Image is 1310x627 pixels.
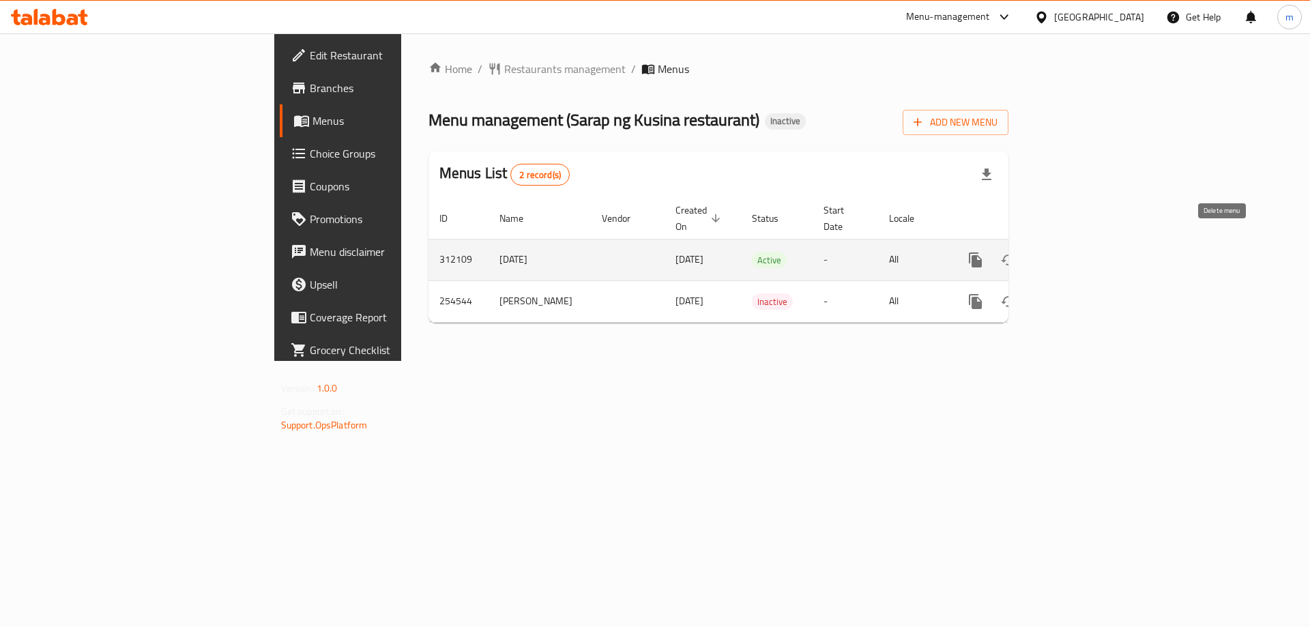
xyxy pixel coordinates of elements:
[428,61,1009,77] nav: breadcrumb
[824,202,862,235] span: Start Date
[280,203,493,235] a: Promotions
[281,403,344,420] span: Get support on:
[658,61,689,77] span: Menus
[280,72,493,104] a: Branches
[280,39,493,72] a: Edit Restaurant
[280,104,493,137] a: Menus
[631,61,636,77] li: /
[312,113,482,129] span: Menus
[310,309,482,325] span: Coverage Report
[280,301,493,334] a: Coverage Report
[310,47,482,63] span: Edit Restaurant
[428,104,759,135] span: Menu management ( Sarap ng Kusina restaurant )
[280,170,493,203] a: Coupons
[602,210,648,227] span: Vendor
[310,80,482,96] span: Branches
[310,178,482,194] span: Coupons
[959,244,992,276] button: more
[489,239,591,280] td: [DATE]
[499,210,541,227] span: Name
[906,9,990,25] div: Menu-management
[280,334,493,366] a: Grocery Checklist
[813,239,878,280] td: -
[992,244,1025,276] button: Change Status
[281,379,315,397] span: Version:
[511,169,569,181] span: 2 record(s)
[488,61,626,77] a: Restaurants management
[752,210,796,227] span: Status
[439,163,570,186] h2: Menus List
[428,198,1101,323] table: enhanced table
[310,276,482,293] span: Upsell
[280,137,493,170] a: Choice Groups
[675,292,703,310] span: [DATE]
[317,379,338,397] span: 1.0.0
[813,280,878,322] td: -
[878,280,948,322] td: All
[959,285,992,318] button: more
[752,294,793,310] span: Inactive
[310,145,482,162] span: Choice Groups
[310,244,482,260] span: Menu disclaimer
[510,164,570,186] div: Total records count
[280,235,493,268] a: Menu disclaimer
[878,239,948,280] td: All
[765,113,806,130] div: Inactive
[504,61,626,77] span: Restaurants management
[889,210,932,227] span: Locale
[992,285,1025,318] button: Change Status
[489,280,591,322] td: [PERSON_NAME]
[1285,10,1294,25] span: m
[765,115,806,127] span: Inactive
[675,202,725,235] span: Created On
[310,211,482,227] span: Promotions
[281,416,368,434] a: Support.OpsPlatform
[914,114,998,131] span: Add New Menu
[675,250,703,268] span: [DATE]
[439,210,465,227] span: ID
[752,293,793,310] div: Inactive
[948,198,1101,239] th: Actions
[903,110,1008,135] button: Add New Menu
[310,342,482,358] span: Grocery Checklist
[1054,10,1144,25] div: [GEOGRAPHIC_DATA]
[752,252,787,268] span: Active
[280,268,493,301] a: Upsell
[970,158,1003,191] div: Export file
